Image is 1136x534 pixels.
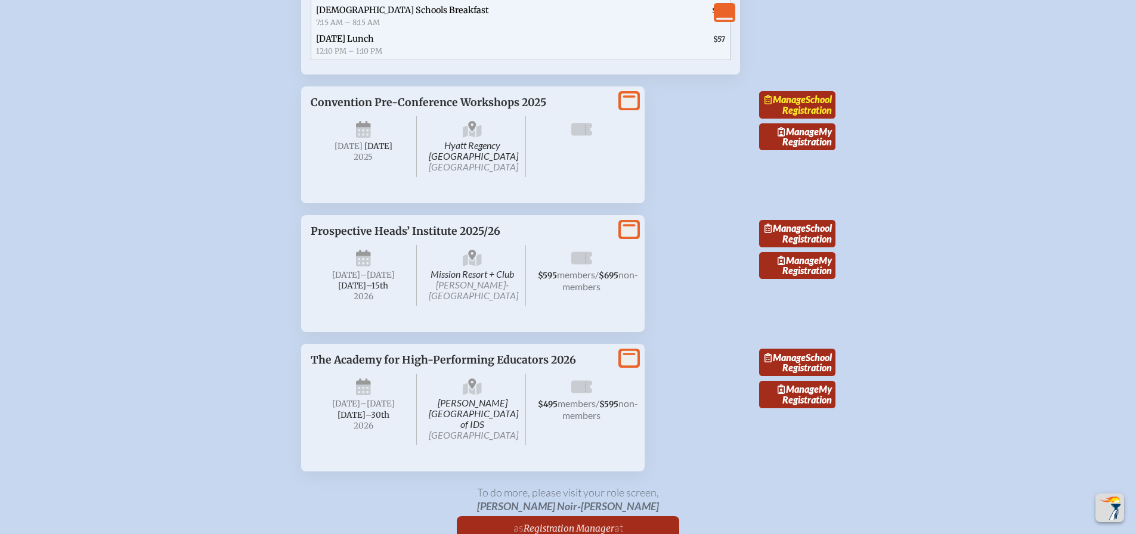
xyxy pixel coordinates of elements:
span: Manage [764,94,806,105]
span: Mission Resort + Club [419,245,526,306]
a: ManageSchool Registration [759,349,835,376]
span: The Academy for High-Performing Educators 2026 [311,353,576,367]
span: [DATE] [332,270,360,280]
span: Prospective Heads’ Institute 2025/26 [311,225,500,238]
span: 7:15 AM – 8:15 AM [316,18,380,27]
a: ManageSchool Registration [759,220,835,247]
a: ManageMy Registration [759,123,835,151]
span: [DATE] [332,399,360,409]
span: [PERSON_NAME] Noir-[PERSON_NAME] [477,499,659,513]
a: ManageMy Registration [759,252,835,280]
span: Manage [764,352,806,363]
span: [DEMOGRAPHIC_DATA] Schools Breakfast [316,5,489,15]
span: members [558,398,596,409]
span: [DATE] [335,141,363,151]
span: Manage [778,126,819,137]
span: / [595,269,599,280]
span: / [596,398,599,409]
span: non-members [562,398,638,421]
button: Scroll Top [1095,493,1124,522]
span: non-members [562,269,638,292]
a: ManageMy Registration [759,381,835,408]
span: $57 [713,35,725,44]
span: $695 [599,271,618,281]
p: To do more, please visit your role screen , [301,486,835,513]
span: Hyatt Regency [GEOGRAPHIC_DATA] [419,116,526,177]
span: [DATE]–⁠15th [338,281,388,291]
span: Manage [764,222,806,234]
a: ManageSchool Registration [759,91,835,119]
span: as [513,521,524,534]
span: Manage [778,254,819,266]
span: 2026 [320,292,407,301]
span: Convention Pre-Conference Workshops 2025 [311,96,546,109]
span: [PERSON_NAME]-[GEOGRAPHIC_DATA] [429,279,518,301]
span: Registration Manager [524,523,614,534]
span: $54 [712,6,725,15]
span: [DATE] Lunch [316,33,374,44]
span: [GEOGRAPHIC_DATA] [429,429,518,440]
span: –[DATE] [360,270,395,280]
span: [DATE] [364,141,392,151]
span: at [614,521,623,534]
span: $595 [538,271,557,281]
span: members [557,269,595,280]
span: 2025 [320,153,407,162]
span: 2026 [320,421,407,430]
span: Manage [778,383,819,395]
span: [DATE]–⁠30th [338,410,389,420]
span: $595 [599,399,618,409]
span: [PERSON_NAME][GEOGRAPHIC_DATA] of IDS [419,374,526,445]
span: 12:10 PM – 1:10 PM [316,46,382,55]
img: To the top [1098,496,1122,520]
span: [GEOGRAPHIC_DATA] [429,161,518,172]
span: –[DATE] [360,399,395,409]
span: $495 [538,399,558,409]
